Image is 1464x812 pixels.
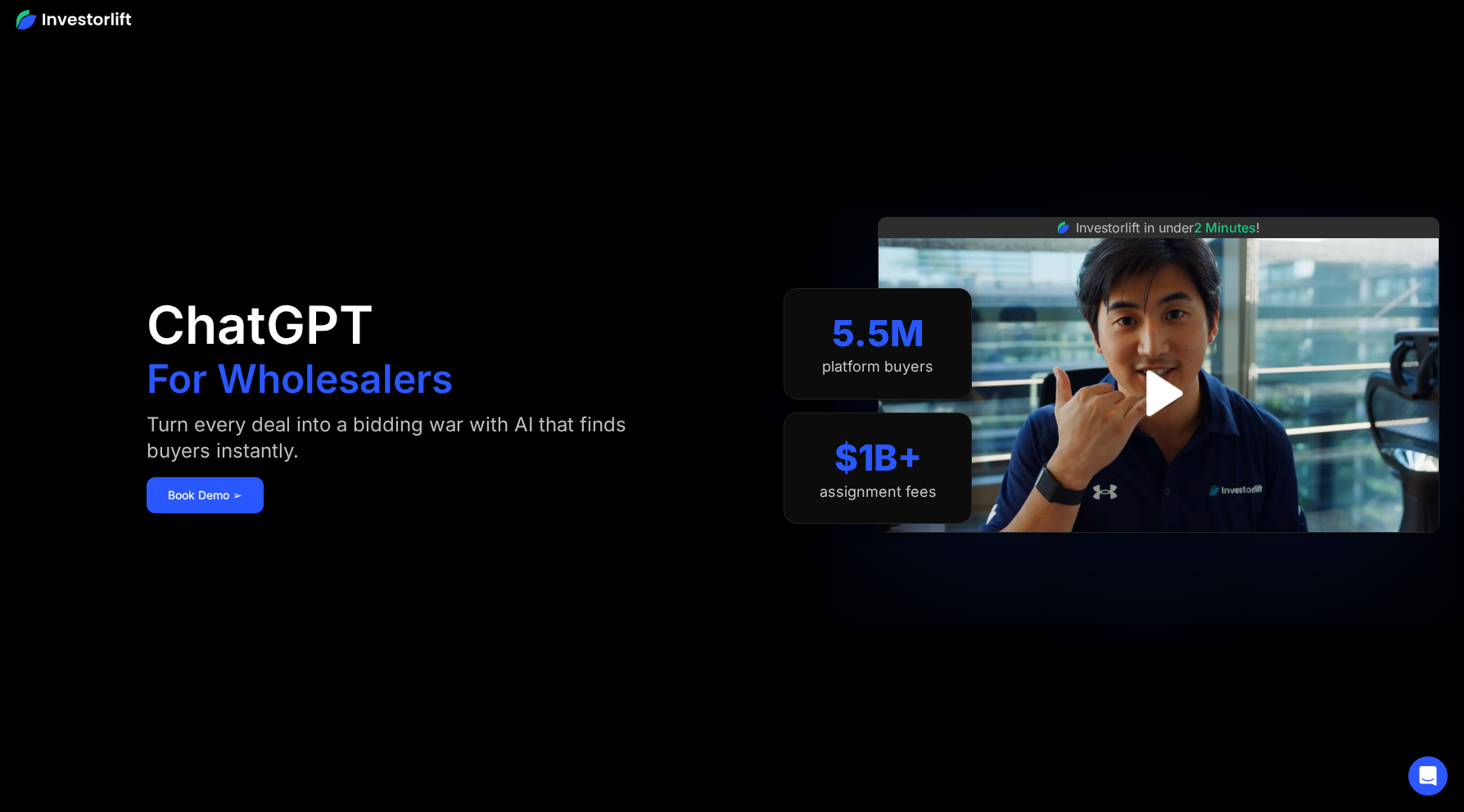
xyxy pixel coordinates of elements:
iframe: Customer reviews powered by Trustpilot [1036,541,1281,561]
div: platform buyers [822,358,933,376]
div: 5.5M [832,312,924,355]
h1: For Wholesalers [147,359,453,399]
div: Turn every deal into a bidding war with AI that finds buyers instantly. [147,412,694,464]
div: $1B+ [834,436,922,480]
a: open lightbox [1123,357,1195,430]
h1: ChatGPT [147,299,373,351]
div: assignment fees [820,483,937,501]
div: Open Intercom Messenger [1408,756,1448,796]
a: Book Demo ➢ [147,477,264,513]
div: Investorlift in under ! [1076,218,1260,237]
span: 2 Minutes [1194,219,1256,236]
